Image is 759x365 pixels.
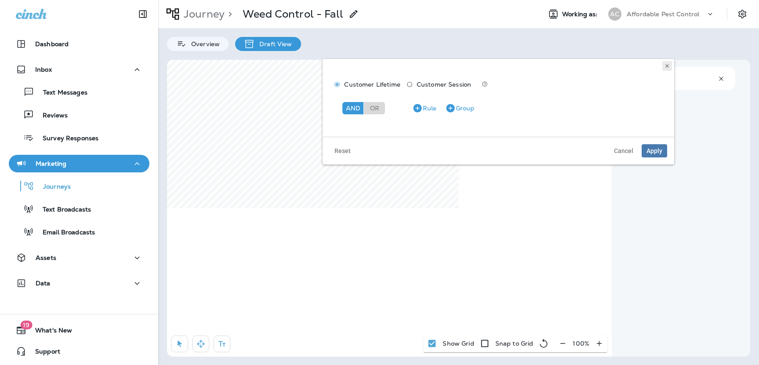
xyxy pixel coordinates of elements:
span: Support [26,348,60,358]
button: Text Broadcasts [9,200,149,218]
button: Inbox [9,61,149,78]
button: Email Broadcasts [9,223,149,241]
p: Text Broadcasts [34,206,91,214]
p: Survey Responses [34,135,98,143]
button: Collapse Sidebar [131,5,155,23]
button: 19What's New [9,321,149,339]
span: Working as: [562,11,599,18]
p: Dashboard [35,40,69,47]
button: Settings [734,6,750,22]
button: Marketing [9,155,149,172]
p: Journey [180,7,225,21]
p: Overview [187,40,220,47]
p: Inbox [35,66,52,73]
p: Snap to Grid [495,340,534,347]
button: Data [9,274,149,292]
span: What's New [26,327,72,337]
button: Group [442,101,478,115]
div: AC [608,7,621,21]
span: Customer Lifetime [344,81,400,88]
p: Show Grid [443,340,474,347]
span: Reset [334,148,351,154]
p: Affordable Pest Control [627,11,699,18]
button: Support [9,343,149,360]
button: Cancel [609,144,638,157]
button: Dashboard [9,35,149,53]
button: Text Messages [9,83,149,101]
button: Rule [409,101,440,115]
span: Customer Session [417,81,471,88]
button: Reviews [9,106,149,124]
button: Apply [642,144,667,157]
p: Text Messages [34,89,87,97]
div: And [342,102,363,114]
p: Draft View [255,40,292,47]
div: Or [364,102,385,114]
p: Assets [36,254,56,261]
span: Apply [646,148,662,154]
p: Data [36,280,51,287]
button: Reset [330,144,356,157]
span: Cancel [614,148,633,154]
p: Weed Control - Fall [243,7,343,21]
p: Reviews [34,112,68,120]
p: Journeys [34,183,71,191]
button: Journeys [9,177,149,195]
p: 100 % [573,340,589,347]
p: Email Broadcasts [34,229,95,237]
button: Survey Responses [9,128,149,147]
p: > [225,7,232,21]
span: 19 [20,321,32,329]
p: Marketing [36,160,66,167]
div: Actions [615,101,744,108]
button: Assets [9,249,149,266]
